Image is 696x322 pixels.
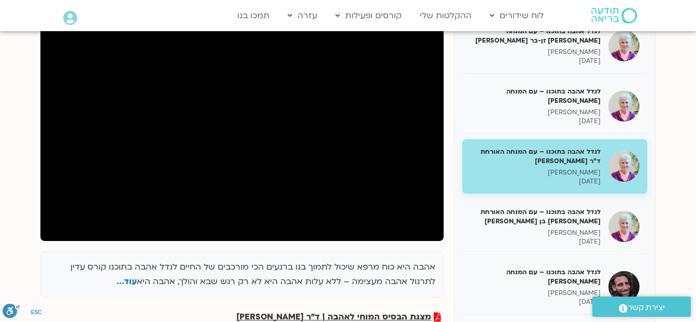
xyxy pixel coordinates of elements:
[49,260,435,290] p: אהבה היא כוח מרפא שיכול לתמוך בנו ברגעים הכי מורכבים של החיים לגדל אהבה בתוכנו קורס עדין לתרגול א...
[608,151,640,182] img: לגדל אהבה בתוכנו – עם המנחה האורחת ד"ר נועה אלבלדה
[470,48,601,57] p: [PERSON_NAME]
[470,207,601,226] h5: לגדל אהבה בתוכנו – עם המנחה האורחת [PERSON_NAME] בן [PERSON_NAME]
[470,267,601,286] h5: לגדל אהבה בתוכנו – עם המנחה [PERSON_NAME]
[608,211,640,242] img: לגדל אהבה בתוכנו – עם המנחה האורחת שאנייה כהן בן חיים
[117,276,137,287] span: עוד...
[591,8,637,23] img: תודעה בריאה
[470,26,601,45] h5: לגדל אהבה בתוכנו – עם המנחה [PERSON_NAME] זן-בר [PERSON_NAME]
[470,117,601,126] p: [DATE]
[470,147,601,166] h5: לגדל אהבה בתוכנו – עם המנחה האורחת ד"ר [PERSON_NAME]
[470,168,601,177] p: [PERSON_NAME]
[592,297,691,317] a: יצירת קשר
[415,6,477,25] a: ההקלטות שלי
[608,90,640,122] img: לגדל אהבה בתוכנו – עם המנחה האורח ענבר בר קמה
[282,6,322,25] a: עזרה
[236,312,431,321] span: מצגת הבסיס המוחי לאהבה | ד״ר [PERSON_NAME]
[470,177,601,186] p: [DATE]
[470,87,601,105] h5: לגדל אהבה בתוכנו – עם המנחה [PERSON_NAME]
[470,298,601,306] p: [DATE]
[470,289,601,298] p: [PERSON_NAME]
[608,30,640,61] img: לגדל אהבה בתוכנו – עם המנחה האורחת צילה זן-בר צור
[236,312,441,321] a: מצגת הבסיס המוחי לאהבה | ד״ר [PERSON_NAME]
[470,237,601,246] p: [DATE]
[232,6,275,25] a: תמכו בנו
[330,6,407,25] a: קורסים ופעילות
[470,108,601,117] p: [PERSON_NAME]
[470,57,601,65] p: [DATE]
[628,301,665,315] span: יצירת קשר
[608,271,640,302] img: לגדל אהבה בתוכנו – עם המנחה האורח בן קמינסקי
[485,6,549,25] a: לוח שידורים
[470,229,601,237] p: [PERSON_NAME]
